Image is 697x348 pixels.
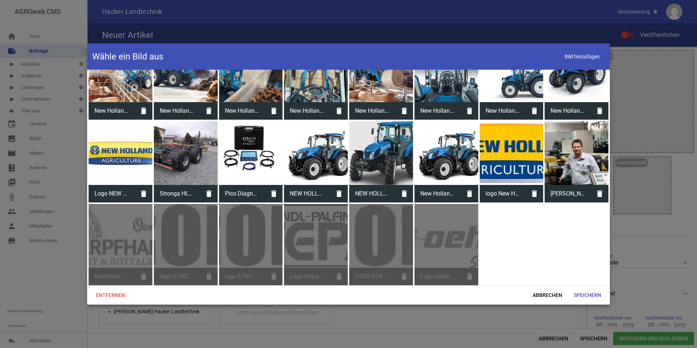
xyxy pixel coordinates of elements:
[284,184,330,203] span: NEW HOLLAND T5.90S.jpg
[200,102,218,120] i: delete
[89,101,135,120] span: New Holland T5 Dynamic Command™ combines industry-leading ef_551866.jpg
[349,184,396,203] span: NEW HOLLAND T5.90S 2.jpg
[284,101,330,120] span: New Holland T5 Dynamic Command™ combines industry-leading ef_551859.jpg
[545,101,591,120] span: New Holland T5 Dynamic Command™ combines industry-leading ef_551861.jpg
[396,185,413,202] i: delete
[545,184,591,203] span: Franz Agritechnika.jpg
[200,185,218,202] i: delete
[526,102,543,120] i: delete
[461,102,478,120] i: delete
[154,184,200,203] span: Stronga HL210 Lagermaschine Zierer (2).jpg
[414,184,461,203] span: New Holland T590-S.jpg
[526,185,543,202] i: delete
[591,102,608,120] i: delete
[265,185,283,202] i: delete
[154,101,200,120] span: New Holland T5 Dynamic Command™ combines industry-leading ef_551864.jpg
[461,185,478,202] i: delete
[414,101,461,120] span: New Holland T5 Dynamic Command™ combines industry-leading ef_551858.jpg
[568,289,607,302] span: Speichern
[480,184,526,203] span: logo New Holland groß.JPG
[560,49,605,64] span: Bild hinzufügen
[135,185,152,202] i: delete
[92,51,163,62] h4: Wähle ein Bild aus
[265,102,283,120] i: delete
[135,102,152,120] i: delete
[480,101,526,120] span: New Holland T5 Dynamic Command™ combines industry-leading ef_551860.jpg
[219,184,265,203] span: Pico Diagnostics.jpg
[349,101,396,120] span: New Holland T5 Dynamic Command™ combines industry-leading ef_551862.jpg
[219,101,265,120] span: New Holland T5 Dynamic Command™ combines industry-leading ef_551863.jpg
[90,289,131,302] span: Entfernen
[527,289,568,302] span: Abbrechen
[330,102,348,120] i: delete
[330,185,348,202] i: delete
[89,184,135,203] span: Logo NEW HOLLAND.jpg
[396,102,413,120] i: delete
[591,185,608,202] i: delete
